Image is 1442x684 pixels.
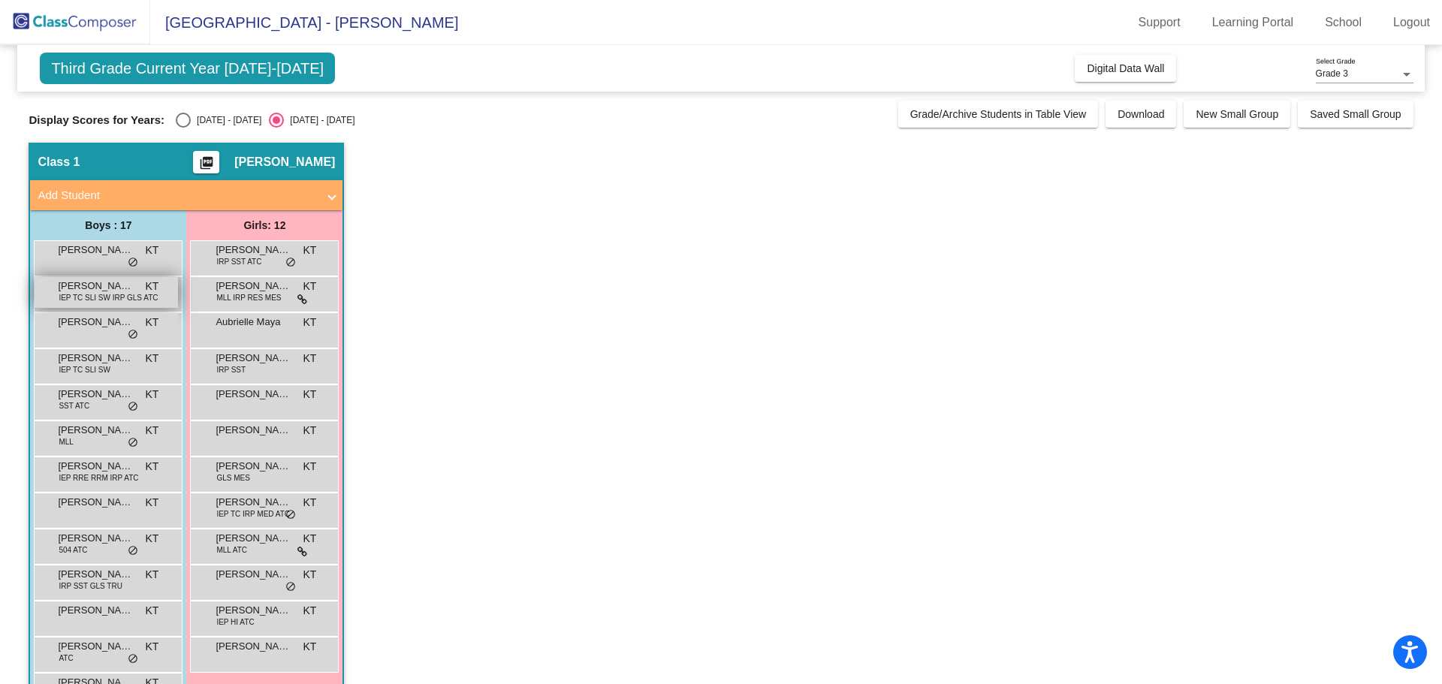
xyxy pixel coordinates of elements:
[1184,101,1290,128] button: New Small Group
[30,210,186,240] div: Boys : 17
[1118,108,1164,120] span: Download
[193,151,219,173] button: Print Students Details
[284,113,354,127] div: [DATE] - [DATE]
[198,155,216,176] mat-icon: picture_as_pdf
[303,315,317,330] span: KT
[1106,101,1176,128] button: Download
[1310,108,1401,120] span: Saved Small Group
[146,567,159,583] span: KT
[128,401,138,413] span: do_not_disturb_alt
[1313,11,1374,35] a: School
[58,567,133,582] span: [PERSON_NAME]
[216,495,291,510] span: [PERSON_NAME]
[216,508,290,520] span: IEP TC IRP MED ATC
[59,580,122,592] span: IRP SST GLS TRU
[150,11,458,35] span: [GEOGRAPHIC_DATA] - [PERSON_NAME]
[176,113,354,128] mat-radio-group: Select an option
[216,616,254,628] span: IEP HI ATC
[186,210,342,240] div: Girls: 12
[1298,101,1413,128] button: Saved Small Group
[1075,55,1176,82] button: Digital Data Wall
[58,351,133,366] span: [PERSON_NAME]
[59,364,110,375] span: IEP TC SLI SW
[146,315,159,330] span: KT
[59,400,89,411] span: SST ATC
[128,257,138,269] span: do_not_disturb_alt
[128,437,138,449] span: do_not_disturb_alt
[1381,11,1442,35] a: Logout
[910,108,1087,120] span: Grade/Archive Students in Table View
[58,531,133,546] span: [PERSON_NAME]
[146,603,159,619] span: KT
[216,387,291,402] span: [PERSON_NAME]
[285,581,296,593] span: do_not_disturb_alt
[303,351,317,366] span: KT
[303,639,317,655] span: KT
[216,243,291,258] span: [PERSON_NAME]
[58,459,133,474] span: [PERSON_NAME]
[303,423,317,438] span: KT
[303,279,317,294] span: KT
[1316,68,1348,79] span: Grade 3
[128,545,138,557] span: do_not_disturb_alt
[59,544,87,556] span: 504 ATC
[146,243,159,258] span: KT
[303,531,317,547] span: KT
[58,387,133,402] span: [PERSON_NAME]
[59,436,73,447] span: MLL
[146,387,159,402] span: KT
[59,652,73,664] span: ATC
[38,155,80,170] span: Class 1
[303,243,317,258] span: KT
[59,292,158,303] span: IEP TC SLI SW IRP GLS ATC
[128,653,138,665] span: do_not_disturb_alt
[128,329,138,341] span: do_not_disturb_alt
[146,279,159,294] span: KT
[146,351,159,366] span: KT
[59,472,138,484] span: IEP RRE RRM IRP ATC
[303,603,317,619] span: KT
[146,459,159,475] span: KT
[216,459,291,474] span: [PERSON_NAME]
[216,315,291,330] span: Aubrielle Maya
[1200,11,1306,35] a: Learning Portal
[285,257,296,269] span: do_not_disturb_alt
[234,155,335,170] span: [PERSON_NAME]
[216,531,291,546] span: [PERSON_NAME]
[146,639,159,655] span: KT
[216,603,291,618] span: [PERSON_NAME]
[216,472,249,484] span: GLS MES
[303,387,317,402] span: KT
[191,113,261,127] div: [DATE] - [DATE]
[216,567,291,582] span: [PERSON_NAME]
[1196,108,1278,120] span: New Small Group
[146,531,159,547] span: KT
[29,113,164,127] span: Display Scores for Years:
[58,639,133,654] span: [PERSON_NAME]
[58,603,133,618] span: [PERSON_NAME]
[216,364,246,375] span: IRP SST
[1127,11,1193,35] a: Support
[303,459,317,475] span: KT
[303,567,317,583] span: KT
[58,495,133,510] span: [PERSON_NAME]
[216,423,291,438] span: [PERSON_NAME]
[216,639,291,654] span: [PERSON_NAME]
[898,101,1099,128] button: Grade/Archive Students in Table View
[58,423,133,438] span: [PERSON_NAME]
[40,53,335,84] span: Third Grade Current Year [DATE]-[DATE]
[1087,62,1164,74] span: Digital Data Wall
[58,243,133,258] span: [PERSON_NAME]
[285,509,296,521] span: do_not_disturb_alt
[30,180,342,210] mat-expansion-panel-header: Add Student
[38,187,317,204] mat-panel-title: Add Student
[146,423,159,438] span: KT
[303,495,317,511] span: KT
[216,351,291,366] span: [PERSON_NAME]
[216,292,281,303] span: MLL IRP RES MES
[216,279,291,294] span: [PERSON_NAME]
[216,256,261,267] span: IRP SST ATC
[58,315,133,330] span: [PERSON_NAME]
[216,544,247,556] span: MLL ATC
[146,495,159,511] span: KT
